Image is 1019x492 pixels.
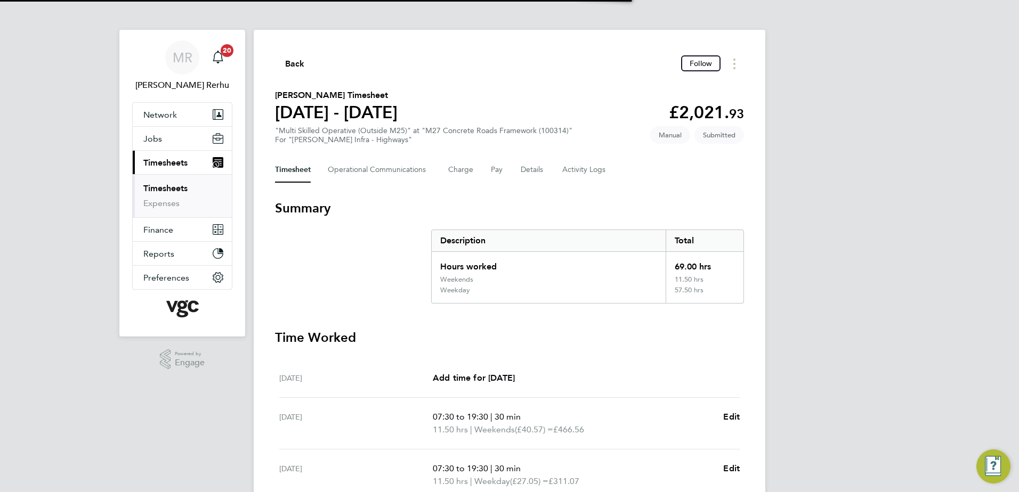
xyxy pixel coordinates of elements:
a: Timesheets [143,183,188,193]
app-decimal: £2,021. [669,102,744,122]
span: Weekends [474,423,515,436]
span: Reports [143,249,174,259]
span: £311.07 [548,476,579,486]
div: Summary [431,229,744,304]
span: | [490,412,492,422]
div: Description [432,230,666,251]
h1: [DATE] - [DATE] [275,102,398,123]
span: Jobs [143,134,162,144]
h3: Summary [275,200,744,217]
div: [DATE] [279,372,433,384]
button: Network [133,103,232,126]
img: vgcgroup-logo-retina.png [166,300,199,317]
span: Edit [723,412,740,422]
button: Follow [681,55,721,71]
span: | [470,424,472,434]
div: [DATE] [279,411,433,436]
div: Timesheets [133,174,232,217]
span: This timesheet was manually created. [650,126,690,144]
h2: [PERSON_NAME] Timesheet [275,89,398,102]
button: Reports [133,242,232,265]
span: 20 [221,44,233,57]
span: | [490,463,492,473]
div: 57.50 hrs [666,286,743,303]
button: Pay [491,157,504,183]
div: 11.50 hrs [666,275,743,286]
span: 07:30 to 19:30 [433,412,488,422]
span: | [470,476,472,486]
span: (£40.57) = [515,424,553,434]
span: Back [285,58,305,70]
button: Timesheets [133,151,232,174]
span: MR [173,51,192,64]
a: Edit [723,462,740,475]
button: Timesheets Menu [725,55,744,72]
a: Go to home page [132,300,232,317]
a: Add time for [DATE] [433,372,515,384]
span: Add time for [DATE] [433,373,515,383]
span: Finance [143,225,173,235]
span: 30 min [495,463,521,473]
span: Preferences [143,273,189,283]
span: 11.50 hrs [433,476,468,486]
a: Edit [723,411,740,423]
a: Expenses [143,198,180,208]
button: Details [521,157,545,183]
button: Timesheet [275,157,311,183]
button: Back [275,57,305,70]
span: This timesheet is Submitted. [694,126,744,144]
div: Total [666,230,743,251]
nav: Main navigation [119,30,245,337]
a: Powered byEngage [160,349,205,370]
div: For "[PERSON_NAME] Infra - Highways" [275,135,572,144]
span: £466.56 [553,424,584,434]
button: Engage Resource Center [976,449,1010,483]
span: Powered by [175,349,205,358]
div: "Multi Skilled Operative (Outside M25)" at "M27 Concrete Roads Framework (100314)" [275,126,572,144]
span: Timesheets [143,158,188,168]
span: Engage [175,358,205,367]
div: 69.00 hrs [666,252,743,275]
span: Follow [690,59,712,68]
div: [DATE] [279,462,433,488]
button: Finance [133,218,232,241]
button: Preferences [133,266,232,289]
a: 20 [207,40,229,75]
span: 30 min [495,412,521,422]
span: Network [143,110,177,120]
button: Jobs [133,127,232,150]
div: Weekday [440,286,470,294]
button: Operational Communications [328,157,431,183]
span: 07:30 to 19:30 [433,463,488,473]
button: Charge [448,157,474,183]
span: 11.50 hrs [433,424,468,434]
h3: Time Worked [275,329,744,346]
span: Edit [723,463,740,473]
a: MR[PERSON_NAME] Rerhu [132,40,232,92]
div: Weekends [440,275,473,284]
span: 93 [729,106,744,121]
span: (£27.05) = [510,476,548,486]
span: Manpreet Rerhu [132,79,232,92]
span: Weekday [474,475,510,488]
button: Activity Logs [562,157,607,183]
div: Hours worked [432,252,666,275]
